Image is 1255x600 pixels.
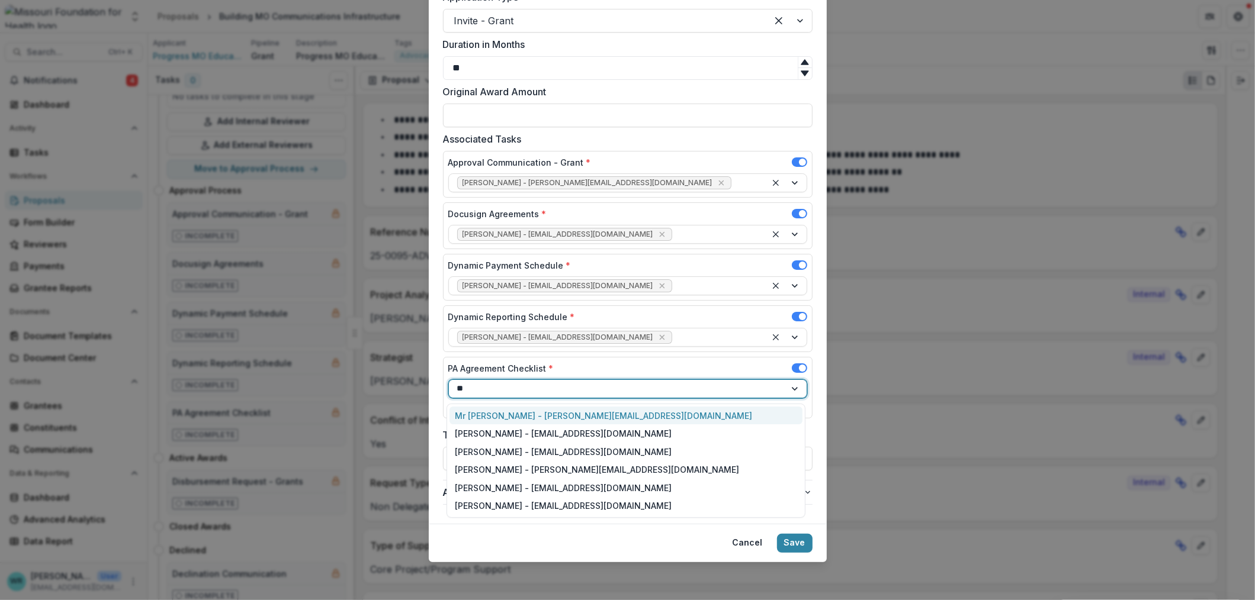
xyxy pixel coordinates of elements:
[443,480,813,504] button: Advanced Configuration
[450,497,803,515] div: [PERSON_NAME] - [EMAIL_ADDRESS][DOMAIN_NAME]
[769,11,788,30] div: Clear selected options
[448,259,571,272] label: Dynamic Payment Schedule
[450,443,803,461] div: [PERSON_NAME] - [EMAIL_ADDRESS][DOMAIN_NAME]
[715,177,727,189] div: Remove Nancy Kelley - nkelley@mffh.org
[656,280,668,292] div: Remove Deena Lauver Scotti - dlauverscotti@mffh.org
[448,311,575,323] label: Dynamic Reporting Schedule
[443,132,805,146] label: Associated Tasks
[443,37,805,51] label: Duration in Months
[777,534,813,553] button: Save
[769,227,783,241] div: Clear selected options
[463,179,712,187] span: [PERSON_NAME] - [PERSON_NAME][EMAIL_ADDRESS][DOMAIN_NAME]
[450,479,803,497] div: [PERSON_NAME] - [EMAIL_ADDRESS][DOMAIN_NAME]
[656,331,668,343] div: Remove Deena Lauver Scotti - dlauverscotti@mffh.org
[443,428,805,442] label: Task Due Date
[443,85,805,99] label: Original Award Amount
[769,279,783,293] div: Clear selected options
[769,330,783,344] div: Clear selected options
[656,228,668,240] div: Remove Deena Lauver Scotti - dlauverscotti@mffh.org
[448,156,591,169] label: Approval Communication - Grant
[726,534,770,553] button: Cancel
[769,176,783,190] div: Clear selected options
[448,208,547,220] label: Docusign Agreements
[463,230,653,238] span: [PERSON_NAME] - [EMAIL_ADDRESS][DOMAIN_NAME]
[450,424,803,443] div: [PERSON_NAME] - [EMAIL_ADDRESS][DOMAIN_NAME]
[443,485,803,499] span: Advanced Configuration
[448,362,554,375] label: PA Agreement Checklist
[450,407,803,425] div: Mr [PERSON_NAME] - [PERSON_NAME][EMAIL_ADDRESS][DOMAIN_NAME]
[450,461,803,479] div: [PERSON_NAME] - [PERSON_NAME][EMAIL_ADDRESS][DOMAIN_NAME]
[463,282,653,290] span: [PERSON_NAME] - [EMAIL_ADDRESS][DOMAIN_NAME]
[463,333,653,341] span: [PERSON_NAME] - [EMAIL_ADDRESS][DOMAIN_NAME]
